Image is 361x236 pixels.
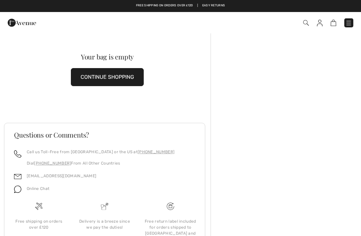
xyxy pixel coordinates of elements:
[8,16,36,29] img: 1ère Avenue
[34,161,71,166] a: [PHONE_NUMBER]
[14,150,21,158] img: call
[27,174,96,178] a: [EMAIL_ADDRESS][DOMAIN_NAME]
[71,68,144,86] button: CONTINUE SHOPPING
[317,20,323,26] img: My Info
[197,3,198,8] span: |
[14,173,21,180] img: email
[8,19,36,25] a: 1ère Avenue
[77,218,132,230] div: Delivery is a breeze since we pay the duties!
[303,20,309,26] img: Search
[14,132,195,138] h3: Questions or Comments?
[202,3,225,8] a: Easy Returns
[167,203,174,210] img: Free shipping on orders over &#8356;120
[136,3,193,8] a: Free shipping on orders over ₤120
[14,53,200,60] div: Your bag is empty
[11,218,67,230] div: Free shipping on orders over ₤120
[331,20,336,26] img: Shopping Bag
[138,150,174,154] a: [PHONE_NUMBER]
[101,203,108,210] img: Delivery is a breeze since we pay the duties!
[14,186,21,193] img: chat
[27,160,174,166] p: Dial From All Other Countries
[27,186,49,191] span: Online Chat
[345,20,352,26] img: Menu
[27,149,174,155] p: Call us Toll-Free from [GEOGRAPHIC_DATA] or the US at
[35,203,42,210] img: Free shipping on orders over &#8356;120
